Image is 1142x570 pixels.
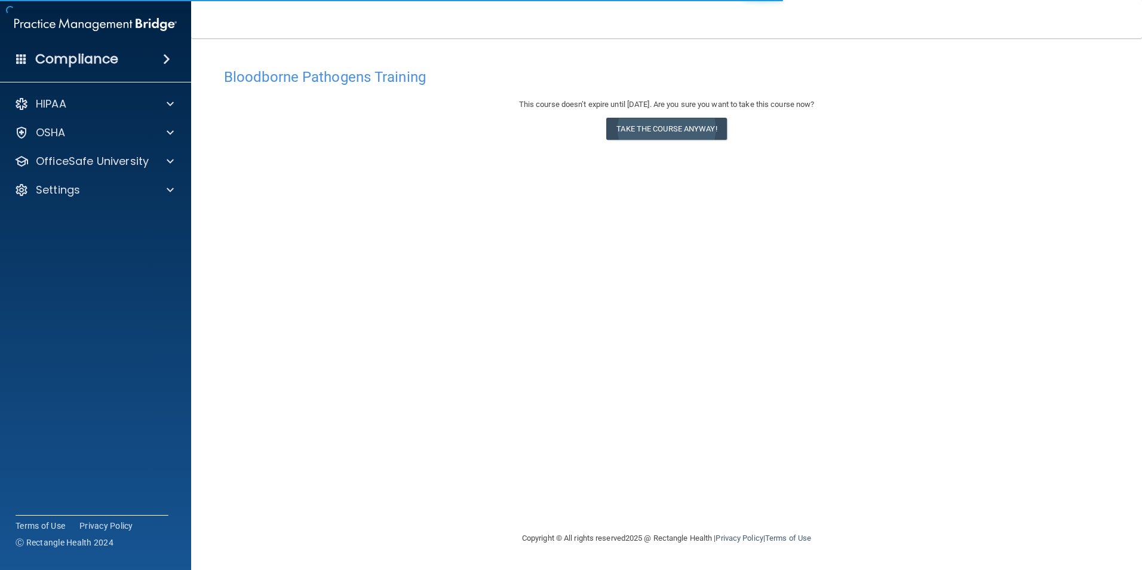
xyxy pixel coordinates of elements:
[14,183,174,197] a: Settings
[449,519,885,557] div: Copyright © All rights reserved 2025 @ Rectangle Health | |
[36,154,149,168] p: OfficeSafe University
[14,154,174,168] a: OfficeSafe University
[36,125,66,140] p: OSHA
[36,97,66,111] p: HIPAA
[224,97,1109,112] div: This course doesn’t expire until [DATE]. Are you sure you want to take this course now?
[16,537,113,548] span: Ⓒ Rectangle Health 2024
[14,125,174,140] a: OSHA
[765,534,811,543] a: Terms of Use
[224,69,1109,85] h4: Bloodborne Pathogens Training
[16,520,65,532] a: Terms of Use
[14,13,177,36] img: PMB logo
[79,520,133,532] a: Privacy Policy
[14,97,174,111] a: HIPAA
[716,534,763,543] a: Privacy Policy
[35,51,118,68] h4: Compliance
[36,183,80,197] p: Settings
[606,118,726,140] button: Take the course anyway!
